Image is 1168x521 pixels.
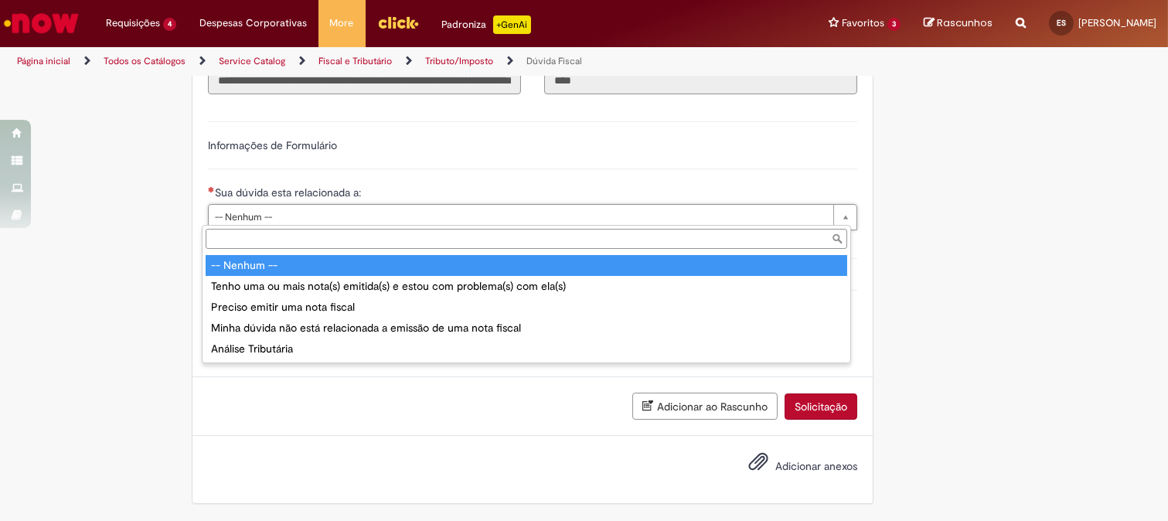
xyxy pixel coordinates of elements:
[206,339,847,359] div: Análise Tributária
[203,252,850,363] ul: Sua dúvida esta relacionada a:
[206,255,847,276] div: -- Nenhum --
[206,318,847,339] div: Minha dúvida não está relacionada a emissão de uma nota fiscal
[206,297,847,318] div: Preciso emitir uma nota fiscal
[206,276,847,297] div: Tenho uma ou mais nota(s) emitida(s) e estou com problema(s) com ela(s)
